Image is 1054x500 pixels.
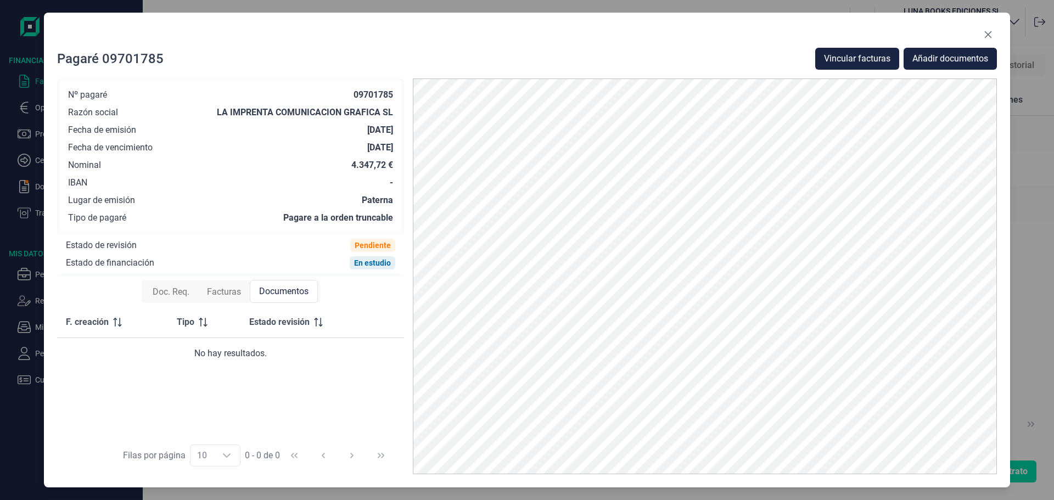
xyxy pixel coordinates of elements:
[68,89,107,100] div: Nº pagaré
[310,442,337,469] button: Previous Page
[207,285,241,299] span: Facturas
[68,212,126,223] div: Tipo de pagaré
[144,281,198,303] div: Doc. Req.
[355,241,391,250] div: Pendiente
[912,52,988,65] span: Añadir documentos
[66,240,137,251] div: Estado de revisión
[177,316,194,329] span: Tipo
[68,142,153,153] div: Fecha de vencimiento
[245,451,280,460] span: 0 - 0 de 0
[217,107,393,118] div: LA IMPRENTA COMUNICACION GRAFICA SL
[259,285,309,298] span: Documentos
[68,195,135,206] div: Lugar de emisión
[57,50,164,68] div: Pagaré 09701785
[979,26,997,43] button: Close
[354,259,391,267] div: En estudio
[904,48,997,70] button: Añadir documentos
[66,316,109,329] span: F. creación
[367,125,393,136] div: [DATE]
[249,316,310,329] span: Estado revisión
[123,449,186,462] div: Filas por página
[413,78,997,474] img: PDF Viewer
[339,442,365,469] button: Next Page
[250,280,318,303] div: Documentos
[68,160,101,171] div: Nominal
[815,48,899,70] button: Vincular facturas
[68,125,136,136] div: Fecha de emisión
[214,445,240,466] div: Choose
[351,160,393,171] div: 4.347,72 €
[281,442,307,469] button: First Page
[368,442,394,469] button: Last Page
[68,177,87,188] div: IBAN
[153,285,189,299] span: Doc. Req.
[66,347,395,360] div: No hay resultados.
[68,107,118,118] div: Razón social
[198,281,250,303] div: Facturas
[824,52,890,65] span: Vincular facturas
[66,257,154,268] div: Estado de financiación
[367,142,393,153] div: [DATE]
[362,195,393,206] div: Paterna
[283,212,393,223] div: Pagare a la orden truncable
[354,89,393,100] div: 09701785
[390,177,393,188] div: -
